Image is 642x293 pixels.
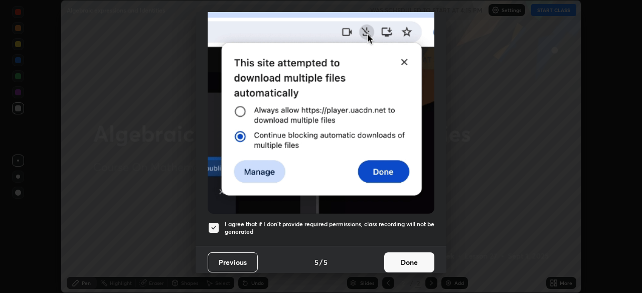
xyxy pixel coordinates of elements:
h5: I agree that if I don't provide required permissions, class recording will not be generated [225,220,434,236]
h4: 5 [324,257,328,267]
h4: 5 [314,257,318,267]
button: Done [384,252,434,272]
button: Previous [208,252,258,272]
h4: / [319,257,323,267]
